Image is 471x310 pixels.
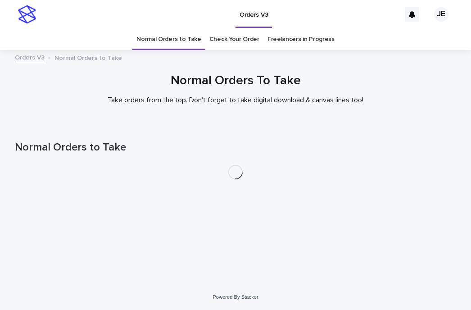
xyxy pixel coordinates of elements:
[15,73,456,89] h1: Normal Orders To Take
[213,294,258,300] a: Powered By Stacker
[15,141,456,154] h1: Normal Orders to Take
[267,29,335,50] a: Freelancers in Progress
[54,52,122,62] p: Normal Orders to Take
[55,96,416,105] p: Take orders from the top. Don't forget to take digital download & canvas lines too!
[18,5,36,23] img: stacker-logo-s-only.png
[434,7,448,22] div: JE
[209,29,259,50] a: Check Your Order
[15,52,45,62] a: Orders V3
[136,29,201,50] a: Normal Orders to Take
